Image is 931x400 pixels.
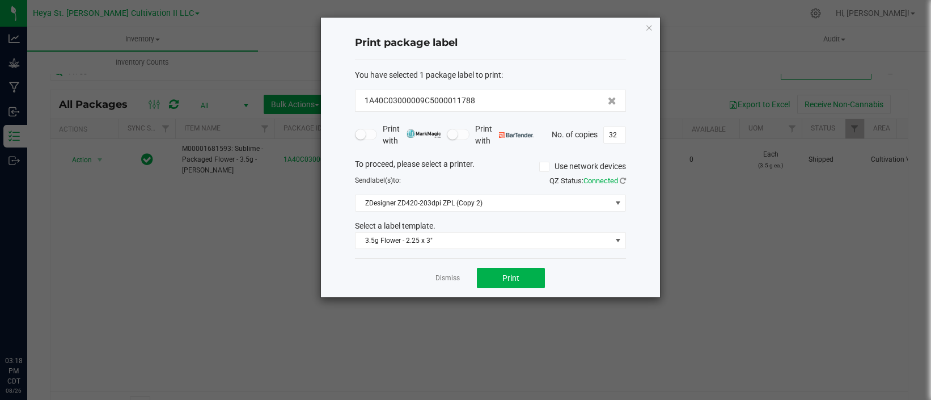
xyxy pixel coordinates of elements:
iframe: Resource center [11,309,45,343]
span: Print with [475,123,534,147]
span: Print with [383,123,441,147]
iframe: Resource center unread badge [33,308,47,321]
img: bartender.png [499,132,534,138]
a: Dismiss [435,273,460,283]
span: You have selected 1 package label to print [355,70,501,79]
span: QZ Status: [549,176,626,185]
label: Use network devices [539,161,626,172]
div: : [355,69,626,81]
span: 1A40C03000009C5000011788 [365,95,475,107]
span: 3.5g Flower - 2.25 x 3" [356,233,611,249]
span: No. of copies [552,129,598,138]
span: label(s) [370,176,393,184]
span: ZDesigner ZD420-203dpi ZPL (Copy 2) [356,195,611,211]
div: Select a label template. [346,220,634,232]
h4: Print package label [355,36,626,50]
span: Print [502,273,519,283]
div: To proceed, please select a printer. [346,158,634,175]
img: mark_magic_cybra.png [407,129,441,138]
span: Send to: [355,176,401,184]
span: Connected [583,176,618,185]
button: Print [477,268,545,288]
